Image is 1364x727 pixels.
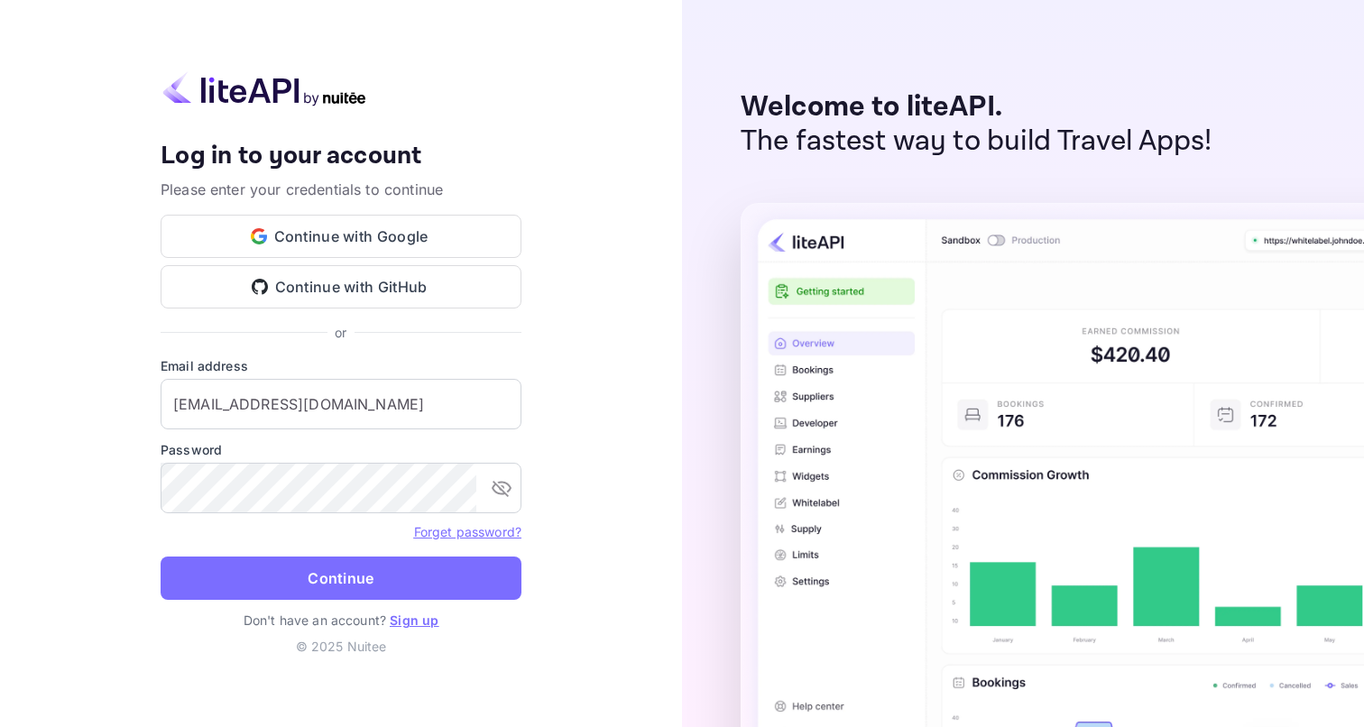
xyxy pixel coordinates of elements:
button: Continue with Google [161,215,521,258]
a: Forget password? [414,524,521,539]
button: Continue with GitHub [161,265,521,308]
img: liteapi [161,71,368,106]
p: Welcome to liteAPI. [741,90,1212,124]
a: Forget password? [414,522,521,540]
label: Password [161,440,521,459]
p: Please enter your credentials to continue [161,179,521,200]
h4: Log in to your account [161,141,521,172]
input: Enter your email address [161,379,521,429]
a: Sign up [390,612,438,628]
button: toggle password visibility [484,470,520,506]
p: Don't have an account? [161,611,521,630]
label: Email address [161,356,521,375]
p: © 2025 Nuitee [161,637,521,656]
p: The fastest way to build Travel Apps! [741,124,1212,159]
button: Continue [161,557,521,600]
p: or [335,323,346,342]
